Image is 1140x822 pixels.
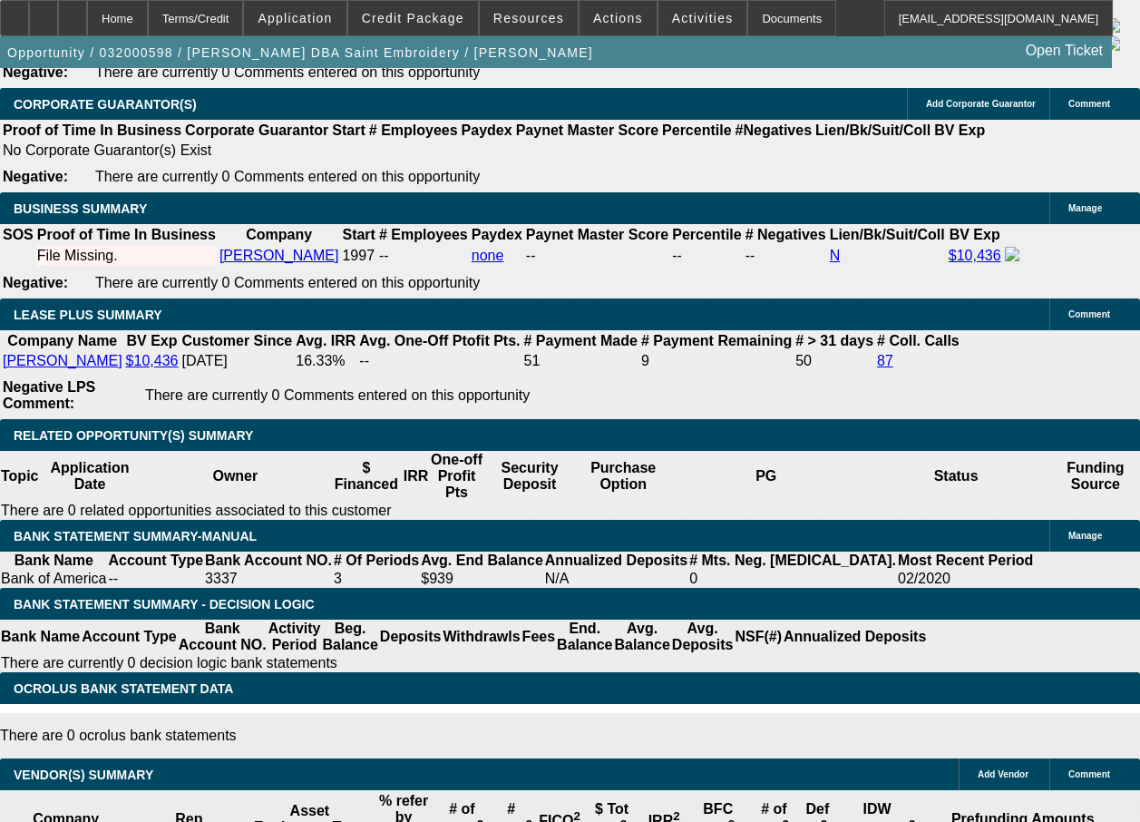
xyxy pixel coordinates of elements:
[429,451,483,502] th: One-off Profit Pts
[3,353,122,368] a: [PERSON_NAME]
[1068,309,1110,319] span: Comment
[420,552,544,570] th: Avg. End Balance
[359,333,520,348] b: Avg. One-Off Ptofit Pts.
[379,227,468,242] b: # Employees
[362,11,464,25] span: Credit Package
[524,333,638,348] b: # Payment Made
[830,248,841,263] a: N
[815,122,931,138] b: Lien/Bk/Suit/Coll
[1005,247,1019,261] img: facebook-icon.png
[580,1,657,35] button: Actions
[379,248,389,263] span: --
[442,620,521,654] th: Withdrawls
[14,681,233,696] span: OCROLUS BANK STATEMENT DATA
[794,352,874,370] td: 50
[672,11,734,25] span: Activities
[672,227,741,242] b: Percentile
[640,352,793,370] td: 9
[745,248,826,264] div: --
[575,451,671,502] th: Purchase Option
[480,1,578,35] button: Resources
[141,451,330,502] th: Owner
[268,620,322,654] th: Activity Period
[369,122,458,138] b: # Employees
[877,353,893,368] a: 87
[523,352,638,370] td: 51
[1068,531,1102,541] span: Manage
[3,275,68,290] b: Negative:
[333,570,420,588] td: 3
[333,552,420,570] th: # Of Periods
[403,451,430,502] th: IRR
[95,275,480,290] span: There are currently 0 Comments entered on this opportunity
[108,570,205,588] td: --
[81,620,178,654] th: Account Type
[1018,35,1110,66] a: Open Ticket
[949,248,1001,263] a: $10,436
[204,552,333,570] th: Bank Account NO.
[14,597,315,612] span: Bank Statement Summary - Decision Logic
[658,1,747,35] button: Activities
[493,11,564,25] span: Resources
[420,570,544,588] td: $939
[244,1,346,35] button: Application
[641,333,792,348] b: # Payment Remaining
[736,122,813,138] b: #Negatives
[1051,451,1140,502] th: Funding Source
[296,333,356,348] b: Avg. IRR
[688,552,897,570] th: # Mts. Neg. [MEDICAL_DATA].
[1068,769,1110,779] span: Comment
[978,769,1028,779] span: Add Vendor
[934,122,985,138] b: BV Exp
[472,248,504,263] a: none
[1106,18,1120,33] img: facebook-icon.png
[472,227,522,242] b: Paydex
[14,308,162,322] span: LEASE PLUS SUMMARY
[39,451,140,502] th: Application Date
[950,227,1000,242] b: BV Exp
[219,248,339,263] a: [PERSON_NAME]
[516,122,658,138] b: Paynet Master Score
[897,552,1034,570] th: Most Recent Period
[926,99,1036,109] span: Add Corporate Guarantor
[7,333,117,348] b: Company Name
[1068,203,1102,213] span: Manage
[14,529,257,543] span: BANK STATEMENT SUMMARY-MANUAL
[556,620,613,654] th: End. Balance
[14,768,153,782] span: VENDOR(S) SUMMARY
[462,122,512,138] b: Paydex
[861,451,1050,502] th: Status
[521,620,556,654] th: Fees
[745,227,826,242] b: # Negatives
[37,248,216,264] div: File Missing.
[180,352,293,370] td: [DATE]
[1106,36,1120,51] img: linkedin-icon.png
[1068,99,1110,109] span: Comment
[108,552,205,570] th: Account Type
[358,352,521,370] td: --
[7,45,593,60] span: Opportunity / 032000598 / [PERSON_NAME] DBA Saint Embroidery / [PERSON_NAME]
[544,552,688,570] th: Annualized Deposits
[613,620,670,654] th: Avg. Balance
[484,451,576,502] th: Security Deposit
[672,248,741,264] div: --
[181,333,292,348] b: Customer Since
[897,570,1034,588] td: 02/2020
[95,169,480,184] span: There are currently 0 Comments entered on this opportunity
[127,333,178,348] b: BV Exp
[14,201,147,216] span: BUSINESS SUMMARY
[3,379,95,411] b: Negative LPS Comment:
[526,248,668,264] div: --
[348,1,478,35] button: Credit Package
[671,451,861,502] th: PG
[204,570,333,588] td: 3337
[295,352,356,370] td: 16.33%
[342,227,375,242] b: Start
[3,169,68,184] b: Negative:
[14,428,253,443] span: RELATED OPPORTUNITY(S) SUMMARY
[321,620,378,654] th: Beg. Balance
[2,142,993,160] td: No Corporate Guarantor(s) Exist
[341,246,375,266] td: 1997
[145,387,530,403] span: There are currently 0 Comments entered on this opportunity
[671,620,735,654] th: Avg. Deposits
